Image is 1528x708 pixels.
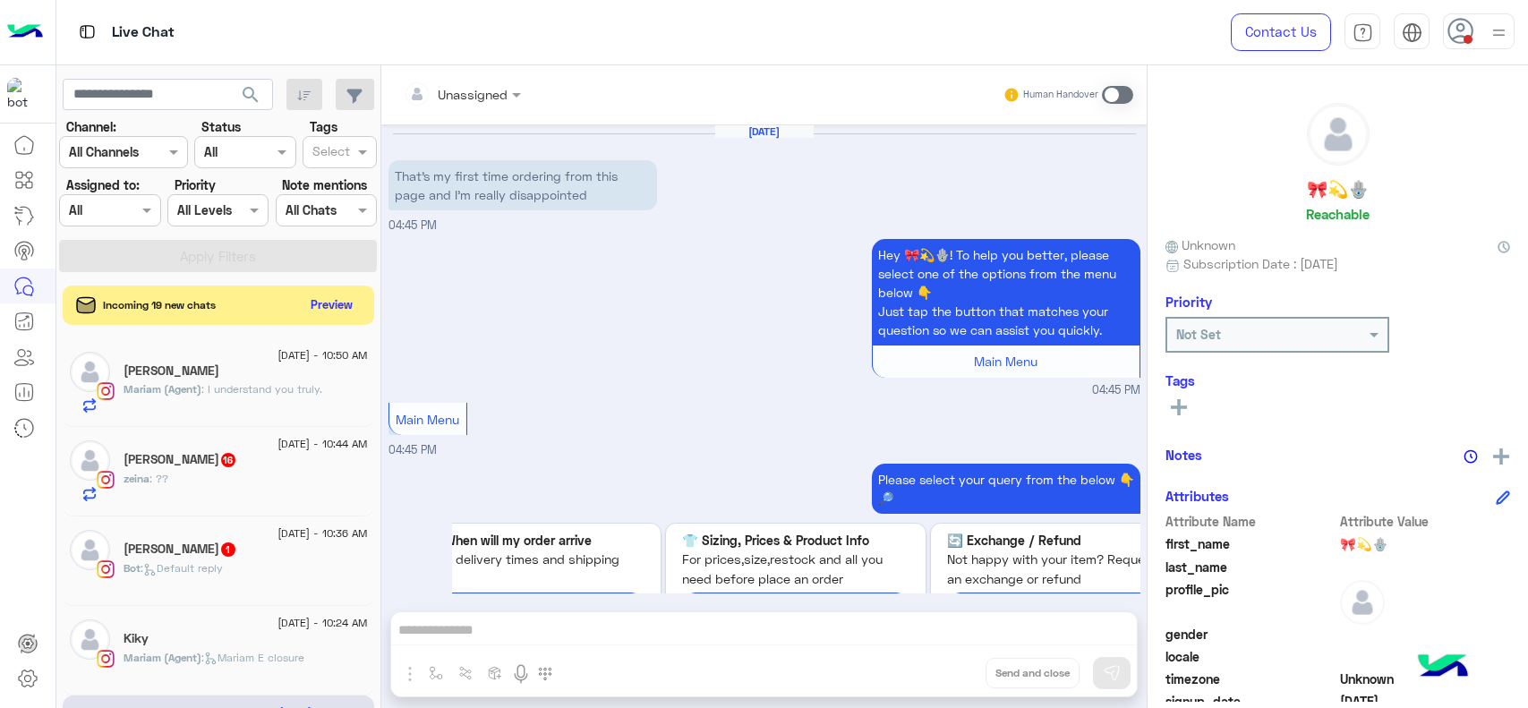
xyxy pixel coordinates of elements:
[974,354,1037,369] span: Main Menu
[388,160,657,210] p: 24/8/2025, 4:45 PM
[124,382,201,396] span: Mariam (Agent)
[417,531,644,550] p: When will my order arrive? 🚚
[70,352,110,392] img: defaultAdmin.png
[1165,447,1202,463] h6: Notes
[70,440,110,481] img: defaultAdmin.png
[277,615,367,631] span: [DATE] - 10:24 AM
[682,550,909,588] span: For prices,size,restock and all you need before place an order
[66,175,140,194] label: Assigned to:
[201,382,322,396] span: I understand you truly.
[221,453,235,467] span: 16
[1308,104,1369,165] img: defaultAdmin.png
[97,560,115,578] img: Instagram
[388,218,437,232] span: 04:45 PM
[682,593,909,618] button: Choose
[1340,534,1511,553] span: 🎀💫🪬
[59,240,377,272] button: Apply Filters
[310,141,350,165] div: Select
[1464,449,1478,464] img: notes
[715,125,814,138] h6: [DATE]
[1493,448,1509,465] img: add
[1165,625,1336,644] span: gender
[141,561,223,575] span: : Default reply
[947,531,1174,550] p: Exchange / Refund 🔄
[1165,372,1510,388] h6: Tags
[1340,580,1385,625] img: defaultAdmin.png
[97,382,115,400] img: Instagram
[7,13,43,51] img: Logo
[1092,382,1140,399] span: 04:45 PM
[277,525,367,542] span: [DATE] - 10:36 AM
[1165,294,1212,310] h6: Priority
[124,452,237,467] h5: zeina hassan
[1165,512,1336,531] span: Attribute Name
[1402,22,1422,43] img: tab
[1231,13,1331,51] a: Contact Us
[1306,206,1370,222] h6: Reachable
[1165,647,1336,666] span: locale
[1307,179,1369,200] h5: 🎀💫🪬
[282,175,367,194] label: Note mentions
[124,472,149,485] span: zeina
[149,472,168,485] span: ??
[388,443,437,456] span: 04:45 PM
[303,292,361,318] button: Preview
[872,239,1140,345] p: 24/8/2025, 4:45 PM
[97,471,115,489] img: Instagram
[175,175,216,194] label: Priority
[1340,512,1511,531] span: Attribute Value
[682,531,909,550] p: Sizing, Prices & Product Info 👕
[417,593,644,618] button: Choose
[396,412,459,427] span: Main Menu
[112,21,175,45] p: Live Chat
[229,79,273,117] button: search
[124,363,219,379] h5: Nevine Hammouda
[201,651,304,664] span: : Mariam E closure
[66,117,116,136] label: Channel:
[124,631,149,646] h5: Kiky
[70,530,110,570] img: defaultAdmin.png
[1165,534,1336,553] span: first_name
[1165,670,1336,688] span: timezone
[97,650,115,668] img: Instagram
[417,550,644,588] span: about delivery times and shipping police
[1344,13,1380,51] a: tab
[103,297,216,313] span: Incoming 19 new chats
[1165,488,1229,504] h6: Attributes
[7,78,39,110] img: 317874714732967
[1340,670,1511,688] span: Unknown
[70,619,110,660] img: defaultAdmin.png
[277,347,367,363] span: [DATE] - 10:50 AM
[1023,88,1098,102] small: Human Handover
[277,436,367,452] span: [DATE] - 10:44 AM
[1183,254,1338,273] span: Subscription Date : [DATE]
[1340,647,1511,666] span: null
[124,542,237,557] h5: Sandra Magdy
[1340,625,1511,644] span: null
[1165,235,1235,254] span: Unknown
[947,550,1174,588] span: Not happy with your item? Request an exchange or refund
[872,464,1140,514] p: 24/8/2025, 4:45 PM
[1165,558,1336,576] span: last_name
[201,117,241,136] label: Status
[124,561,141,575] span: Bot
[240,84,261,106] span: search
[76,21,98,43] img: tab
[124,651,201,664] span: Mariam (Agent)
[221,542,235,557] span: 1
[986,658,1080,688] button: Send and close
[1412,636,1474,699] img: hulul-logo.png
[310,117,337,136] label: Tags
[1165,580,1336,621] span: profile_pic
[1488,21,1510,44] img: profile
[947,593,1174,618] button: Choose
[1353,22,1373,43] img: tab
